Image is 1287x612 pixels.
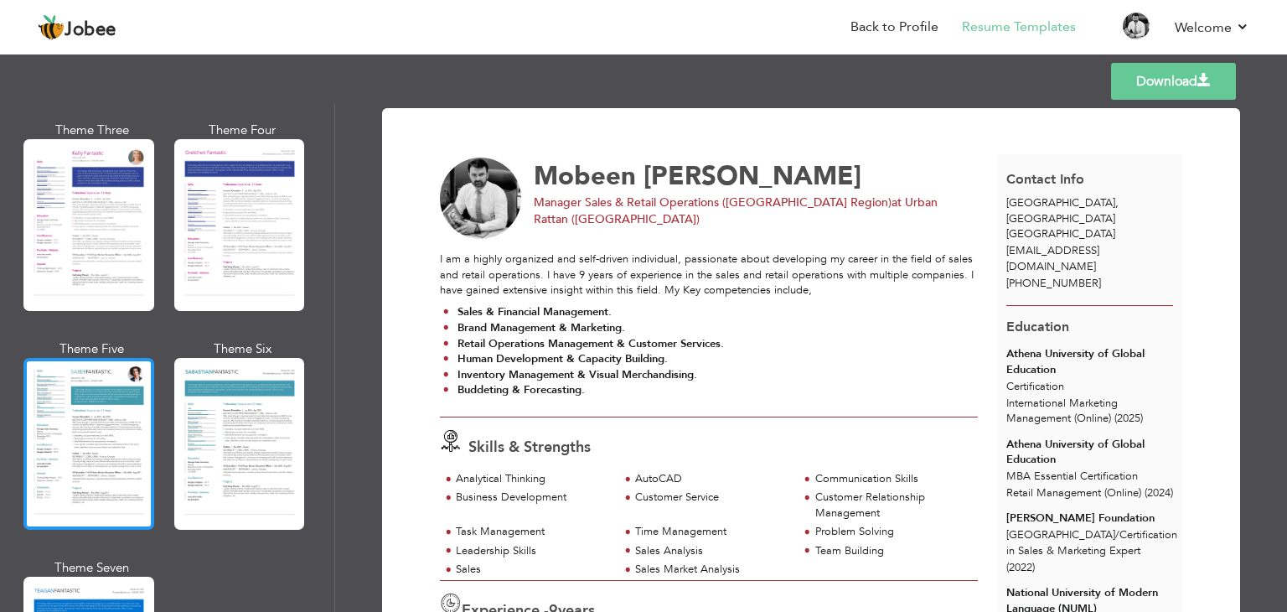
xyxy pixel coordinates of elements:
[815,471,969,487] div: Communication Skills
[456,524,609,540] div: Task Management
[635,490,788,506] div: Customer Service
[456,543,609,559] div: Leadership Skills
[27,559,158,577] div: Theme Seven
[178,340,308,358] div: Theme Six
[962,18,1076,37] a: Resume Templates
[456,471,609,487] div: Analytical Thinking
[815,524,969,540] div: Problem Solving
[534,158,636,194] span: Mobeen
[1006,396,1118,427] span: International Marketing Management (Online)
[635,543,788,559] div: Sales Analysis
[1006,346,1173,377] div: Athena University of Global Education
[815,543,969,559] div: Team Building
[1175,18,1249,38] a: Welcome
[534,194,892,210] span: Manager Sales & Retail Operations ([GEOGRAPHIC_DATA] Region)
[440,158,522,240] img: No image
[1114,411,1143,426] span: (2025)
[534,194,938,227] span: at Urban Rattan ([GEOGRAPHIC_DATA])
[1006,195,1115,210] span: [GEOGRAPHIC_DATA]
[1006,276,1101,291] span: [PHONE_NUMBER]
[1115,527,1119,542] span: /
[1145,485,1173,500] span: (2024)
[65,21,116,39] span: Jobee
[1006,318,1069,336] span: Education
[457,320,625,335] strong: Brand Management & Marketing.
[1006,527,1177,558] span: [GEOGRAPHIC_DATA] Certification in Sales & Marketing Expert
[27,340,158,358] div: Theme Five
[38,14,65,41] img: jobee.io
[635,524,788,540] div: Time Management
[635,562,788,578] div: Sales Market Analysis
[27,122,158,139] div: Theme Three
[1115,195,1119,210] span: ,
[635,471,788,487] div: AutoCAD
[468,437,591,458] span: Skills & Strengths
[1006,511,1173,526] div: [PERSON_NAME] Foundation
[815,490,969,521] div: Customer Relationship Management
[457,336,724,351] strong: Retail Operations Management & Customer Services.
[440,252,978,404] div: I am a highly organized and self-driven individual, passionate about developing my career in the ...
[997,195,1183,242] div: [GEOGRAPHIC_DATA]
[1006,560,1035,575] span: (2022)
[643,158,861,194] span: [PERSON_NAME]
[457,367,697,382] strong: Inventory Management & Visual Merchandising.
[1006,485,1141,500] span: Retail Management (Online)
[1123,13,1150,39] img: Profile Img
[457,304,612,319] strong: Sales & Financial Management.
[1006,437,1173,468] div: Athena University of Global Education
[178,122,308,139] div: Theme Four
[456,490,609,506] div: Business Development
[850,18,938,37] a: Back to Profile
[1111,63,1236,100] a: Download
[456,562,609,578] div: Sales
[1006,243,1099,274] span: [EMAIL_ADDRESS][DOMAIN_NAME]
[457,382,585,397] strong: Buddeting & Forecasting.
[38,14,116,41] a: Jobee
[457,351,668,366] strong: Human Development & Capacity Building.
[1006,379,1064,394] span: Certification
[1006,469,1138,484] span: MBA Essential Certification
[1006,170,1084,189] span: Contact Info
[1006,226,1115,241] span: [GEOGRAPHIC_DATA]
